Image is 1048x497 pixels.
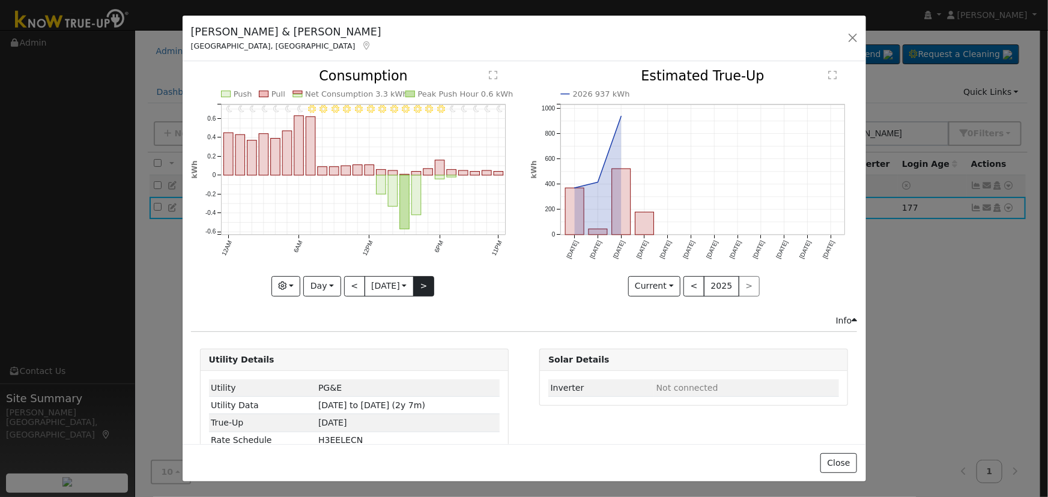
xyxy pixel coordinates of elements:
rect: onclick="" [400,175,410,229]
span: R [318,435,363,445]
i: 4PM - Clear [414,105,421,113]
span: ID: null, authorized: None [656,383,718,393]
text: 800 [545,130,556,137]
rect: onclick="" [470,172,480,175]
button: Day [303,276,341,297]
text: Net Consumption 3.3 kWh [305,90,408,99]
rect: onclick="" [435,160,444,175]
rect: onclick="" [376,170,386,175]
rect: onclick="" [376,175,386,194]
text: Consumption [319,68,407,84]
text: 2026 937 kWh [573,90,630,99]
rect: onclick="" [589,229,607,235]
text: 200 [545,206,556,213]
text: 6PM [433,240,444,254]
i: 8AM - Clear [320,105,327,113]
td: True-Up [209,414,317,432]
text: 0 [552,232,556,238]
text: 400 [545,181,556,188]
text: -0.6 [205,229,216,235]
i: 10AM - Clear [343,105,350,113]
text: [DATE] [589,239,603,260]
rect: onclick="" [447,170,456,175]
button: [DATE] [365,276,414,297]
rect: onclick="" [365,165,374,175]
rect: onclick="" [565,188,584,235]
text: [DATE] [822,239,836,260]
div: Info [836,315,858,327]
rect: onclick="" [411,175,421,215]
a: Map [362,41,372,50]
i: 1PM - Clear [378,105,386,113]
text: [DATE] [705,239,719,260]
text: 11PM [491,240,503,258]
i: 11AM - Clear [355,105,362,113]
rect: onclick="" [435,175,444,179]
text: [DATE] [752,239,766,260]
i: 7AM - Clear [308,105,315,113]
circle: onclick="" [619,114,624,119]
rect: onclick="" [388,175,398,206]
i: 4AM - Clear [273,105,279,113]
circle: onclick="" [572,186,577,191]
i: 2AM - Clear [250,105,256,113]
i: 9AM - Clear [332,105,339,113]
rect: onclick="" [282,131,292,175]
i: 5AM - Clear [285,105,291,113]
i: 2PM - Clear [390,105,398,113]
i: 8PM - Clear [461,105,467,113]
i: 11PM - Clear [497,105,503,113]
rect: onclick="" [411,172,421,175]
button: < [344,276,365,297]
rect: onclick="" [259,134,268,175]
rect: onclick="" [306,117,315,176]
rect: onclick="" [270,139,280,175]
i: 10PM - Clear [485,105,491,113]
rect: onclick="" [329,167,339,175]
td: Rate Schedule [209,432,317,449]
text: kWh [190,161,199,179]
rect: onclick="" [400,175,410,176]
i: 6AM - Clear [297,105,303,113]
rect: onclick="" [635,212,654,235]
text: -0.4 [205,210,216,217]
i: 3AM - Clear [262,105,268,113]
text: kWh [530,161,538,179]
text: [DATE] [728,239,743,260]
text: [DATE] [659,239,673,260]
i: 6PM - Clear [437,105,444,113]
rect: onclick="" [235,135,245,176]
text: 1000 [542,105,556,112]
rect: onclick="" [341,166,351,176]
i: 3PM - Clear [402,105,409,113]
button: < [683,276,704,297]
text:  [829,71,837,80]
td: Utility Data [209,397,317,414]
rect: onclick="" [423,169,433,175]
text: Push [233,90,252,99]
text: Estimated True-Up [641,68,765,84]
text: [DATE] [612,239,626,260]
button: > [413,276,434,297]
strong: Utility Details [209,355,274,364]
td: [DATE] [317,414,500,432]
i: 7PM - Clear [450,105,456,113]
text: 6AM [292,240,304,254]
rect: onclick="" [458,171,468,176]
rect: onclick="" [223,133,233,176]
rect: onclick="" [447,175,456,177]
text: [DATE] [799,239,813,260]
span: [GEOGRAPHIC_DATA], [GEOGRAPHIC_DATA] [191,41,356,50]
button: Current [628,276,681,297]
text: 12AM [220,240,233,258]
rect: onclick="" [482,171,492,176]
text: 0.4 [207,134,216,141]
text: Peak Push Hour 0.6 kWh [417,90,513,99]
text: [DATE] [566,239,580,260]
i: 1AM - Clear [238,105,244,113]
rect: onclick="" [612,169,631,235]
text: Pull [271,90,285,99]
text: 600 [545,155,556,162]
i: 12AM - Clear [226,105,232,113]
text: 0 [212,172,216,179]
